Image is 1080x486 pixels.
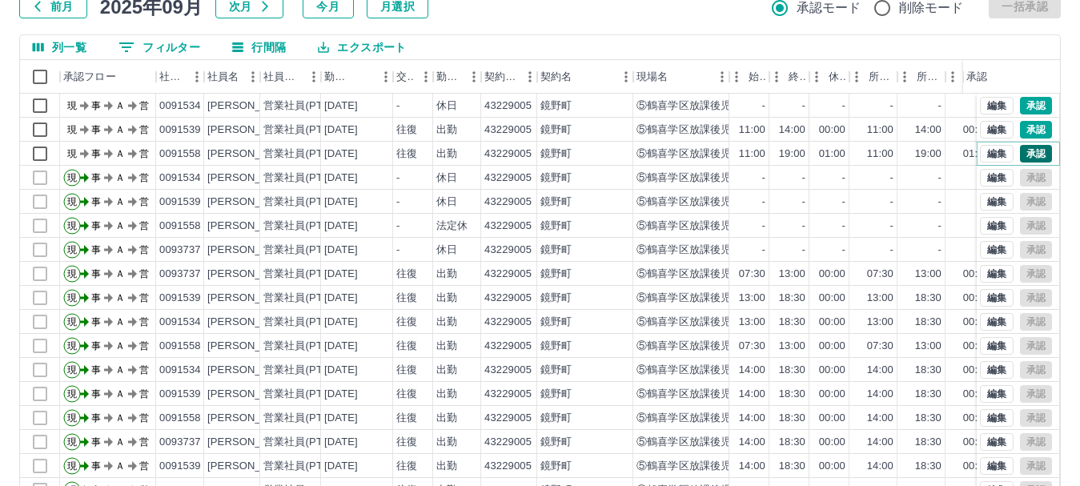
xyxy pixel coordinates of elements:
button: 列選択 [20,35,99,59]
div: [PERSON_NAME] [207,195,295,210]
div: 00:00 [819,291,845,306]
div: 01:00 [963,147,990,162]
div: 18:30 [915,363,941,378]
div: [DATE] [324,387,358,402]
div: - [890,171,893,186]
text: 営 [139,196,149,207]
div: 01:00 [819,147,845,162]
div: 0091534 [159,171,201,186]
div: ⑤鶴喜学区放課後児童クラブ [636,315,773,330]
div: 0091539 [159,123,201,138]
text: 現 [67,268,77,279]
div: 0091558 [159,339,201,354]
div: 休日 [436,243,457,258]
button: 編集 [980,457,1014,475]
div: 出勤 [436,123,457,138]
text: 営 [139,268,149,279]
text: 現 [67,172,77,183]
div: - [842,219,845,234]
div: [DATE] [324,267,358,282]
div: 休憩 [829,60,846,94]
text: 事 [91,292,101,303]
button: メニュー [462,65,486,89]
div: 勤務日 [321,60,393,94]
div: [DATE] [324,243,358,258]
div: 11:00 [867,123,893,138]
div: 営業社員(PT契約) [263,147,347,162]
div: [PERSON_NAME] [207,171,295,186]
div: 契約コード [481,60,537,94]
div: 13:00 [867,291,893,306]
div: 鏡野町 [540,195,572,210]
div: ⑤鶴喜学区放課後児童クラブ [636,147,773,162]
div: 休日 [436,98,457,114]
div: ⑤鶴喜学区放課後児童クラブ [636,171,773,186]
div: 営業社員(PT契約) [263,291,347,306]
button: 承認 [1020,121,1052,139]
div: - [938,171,941,186]
div: 営業社員(PT契約) [263,219,347,234]
div: - [396,195,399,210]
text: 現 [67,196,77,207]
text: 営 [139,220,149,231]
div: 出勤 [436,291,457,306]
text: 現 [67,100,77,111]
button: 編集 [980,241,1014,259]
div: 営業社員(PT契約) [263,243,347,258]
text: 事 [91,244,101,255]
button: 編集 [980,289,1014,307]
text: Ａ [115,100,125,111]
div: 鏡野町 [540,219,572,234]
div: [PERSON_NAME] [207,291,295,306]
div: 0091558 [159,147,201,162]
div: 0091539 [159,195,201,210]
div: 00:00 [819,123,845,138]
div: 18:30 [915,315,941,330]
div: 承認フロー [60,60,156,94]
div: 11:00 [739,147,765,162]
text: Ａ [115,124,125,135]
div: - [802,171,805,186]
div: ⑤鶴喜学区放課後児童クラブ [636,363,773,378]
div: 18:30 [915,291,941,306]
div: 往復 [396,315,417,330]
div: - [938,98,941,114]
div: 14:00 [867,363,893,378]
text: 営 [139,340,149,351]
div: 出勤 [436,315,457,330]
div: 社員名 [204,60,260,94]
button: メニュー [414,65,438,89]
div: [PERSON_NAME] [207,315,295,330]
div: - [802,195,805,210]
text: Ａ [115,316,125,327]
div: - [938,195,941,210]
div: ⑤鶴喜学区放課後児童クラブ [636,267,773,282]
div: 往復 [396,123,417,138]
div: 社員区分 [263,60,302,94]
text: 営 [139,292,149,303]
button: 編集 [980,217,1014,235]
div: 43229005 [484,195,532,210]
div: - [802,98,805,114]
button: メニュー [518,65,542,89]
div: [DATE] [324,363,358,378]
button: ソート [351,66,374,88]
text: 事 [91,220,101,231]
div: 00:00 [963,315,990,330]
div: 00:00 [963,291,990,306]
div: 13:00 [915,339,941,354]
text: Ａ [115,148,125,159]
div: - [938,219,941,234]
button: メニュー [302,65,326,89]
button: 編集 [980,361,1014,379]
div: 43229005 [484,171,532,186]
div: - [762,98,765,114]
div: 0093737 [159,267,201,282]
div: [PERSON_NAME] [207,98,295,114]
div: 始業 [729,60,769,94]
div: 43229005 [484,243,532,258]
div: 営業社員(PT契約) [263,267,347,282]
div: - [396,243,399,258]
text: Ａ [115,244,125,255]
div: 14:00 [779,123,805,138]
